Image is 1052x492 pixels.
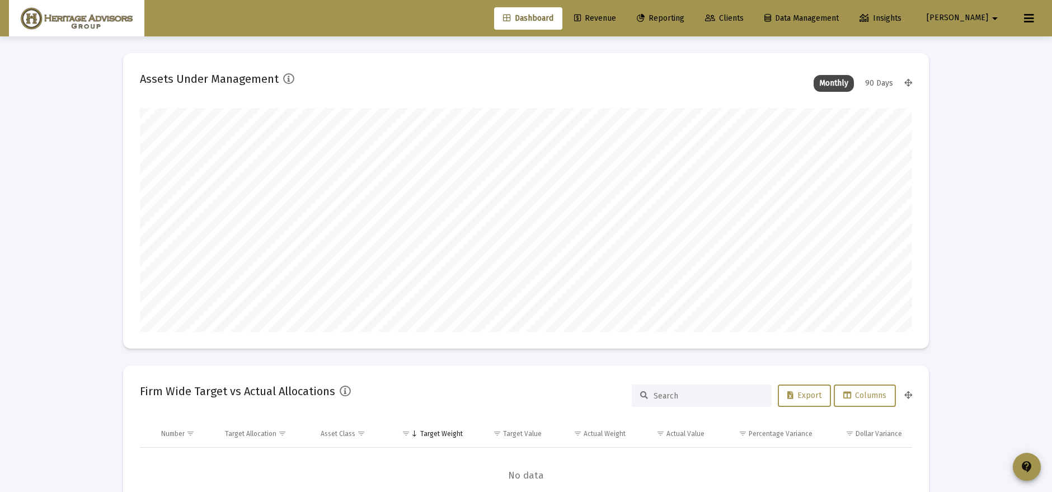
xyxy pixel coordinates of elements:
[633,420,712,447] td: Column Actual Value
[628,7,693,30] a: Reporting
[550,420,633,447] td: Column Actual Weight
[1020,460,1034,474] mat-icon: contact_support
[186,429,195,438] span: Show filter options for column 'Number'
[654,391,763,401] input: Search
[778,385,831,407] button: Export
[927,13,988,23] span: [PERSON_NAME]
[313,420,387,447] td: Column Asset Class
[787,391,821,400] span: Export
[656,429,665,438] span: Show filter options for column 'Actual Value'
[574,429,582,438] span: Show filter options for column 'Actual Weight'
[217,420,313,447] td: Column Target Allocation
[584,429,626,438] div: Actual Weight
[387,420,471,447] td: Column Target Weight
[755,7,848,30] a: Data Management
[666,429,705,438] div: Actual Value
[140,70,279,88] h2: Assets Under Management
[820,420,912,447] td: Column Dollar Variance
[696,7,753,30] a: Clients
[846,429,854,438] span: Show filter options for column 'Dollar Variance'
[494,7,562,30] a: Dashboard
[574,13,616,23] span: Revenue
[402,429,410,438] span: Show filter options for column 'Target Weight'
[321,429,355,438] div: Asset Class
[764,13,839,23] span: Data Management
[913,7,1015,29] button: [PERSON_NAME]
[503,429,542,438] div: Target Value
[851,7,910,30] a: Insights
[17,7,136,30] img: Dashboard
[278,429,287,438] span: Show filter options for column 'Target Allocation'
[637,13,684,23] span: Reporting
[140,382,335,400] h2: Firm Wide Target vs Actual Allocations
[161,429,185,438] div: Number
[749,429,813,438] div: Percentage Variance
[712,420,820,447] td: Column Percentage Variance
[860,75,899,92] div: 90 Days
[140,470,912,482] span: No data
[357,429,365,438] span: Show filter options for column 'Asset Class'
[493,429,501,438] span: Show filter options for column 'Target Value'
[834,385,896,407] button: Columns
[860,13,901,23] span: Insights
[814,75,854,92] div: Monthly
[471,420,550,447] td: Column Target Value
[565,7,625,30] a: Revenue
[420,429,463,438] div: Target Weight
[843,391,886,400] span: Columns
[705,13,744,23] span: Clients
[988,7,1002,30] mat-icon: arrow_drop_down
[225,429,276,438] div: Target Allocation
[153,420,217,447] td: Column Number
[503,13,553,23] span: Dashboard
[739,429,747,438] span: Show filter options for column 'Percentage Variance'
[856,429,902,438] div: Dollar Variance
